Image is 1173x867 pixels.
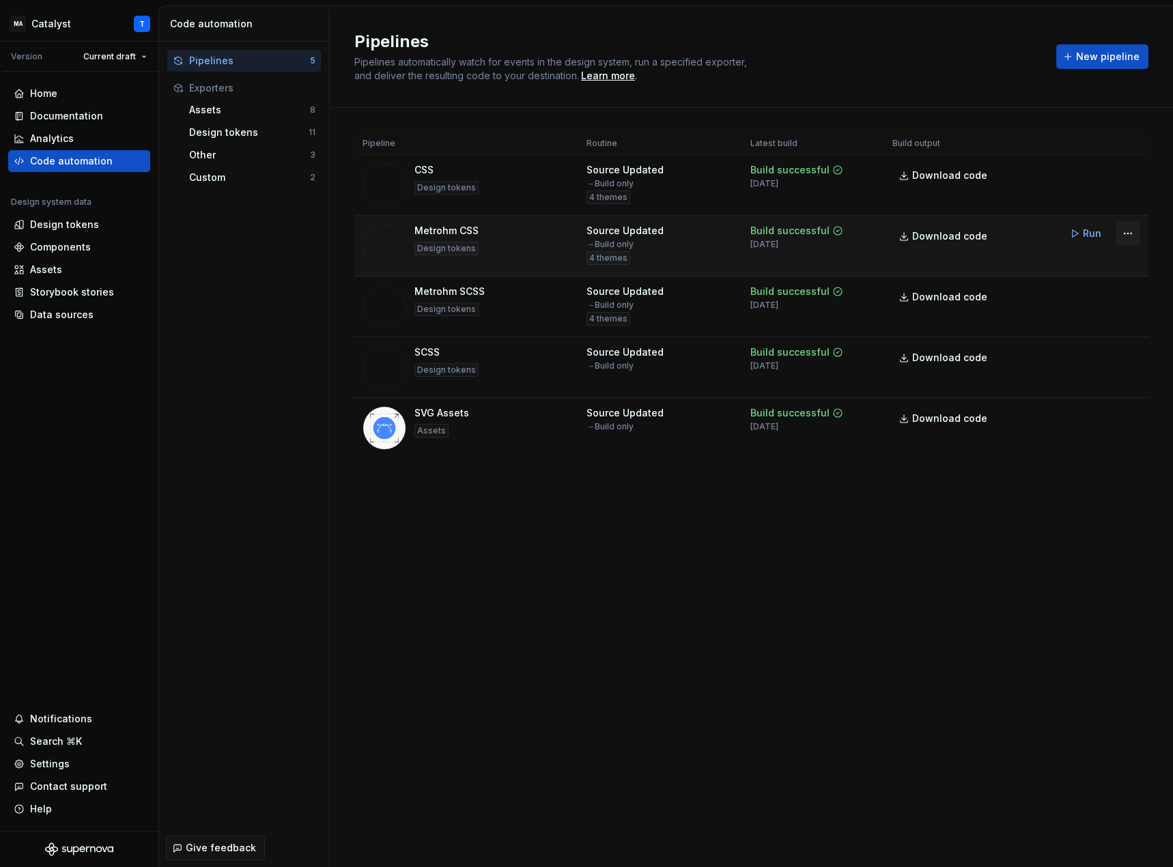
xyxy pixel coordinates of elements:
div: [DATE] [750,360,778,371]
th: Latest build [742,132,884,155]
button: Contact support [8,776,150,797]
span: 4 themes [589,313,627,324]
div: CSS [414,163,434,177]
div: Data sources [30,308,94,322]
a: Learn more [581,69,635,83]
button: Design tokens11 [184,122,321,143]
div: → Build only [586,239,634,250]
div: T [139,18,145,29]
a: Download code [892,224,996,248]
div: Design tokens [30,218,99,231]
div: SVG Assets [414,406,469,420]
div: 11 [309,127,315,138]
div: Notifications [30,712,92,726]
div: MA [10,16,26,32]
a: Data sources [8,304,150,326]
div: Settings [30,757,70,771]
a: Download code [892,285,996,309]
span: Download code [912,351,987,365]
button: Pipelines5 [167,50,321,72]
th: Routine [578,132,742,155]
button: Custom2 [184,167,321,188]
div: SCSS [414,345,440,359]
a: Design tokens [8,214,150,236]
div: Metrohm CSS [414,224,479,238]
div: Source Updated [586,163,664,177]
button: MACatalystT [3,9,156,38]
div: Build successful [750,406,830,420]
th: Build output [884,132,1004,155]
div: Catalyst [31,17,71,31]
div: [DATE] [750,239,778,250]
div: → Build only [586,421,634,432]
a: Documentation [8,105,150,127]
div: Design system data [11,197,91,208]
h2: Pipelines [354,31,1040,53]
th: Pipeline [354,132,578,155]
span: Give feedback [186,841,256,855]
button: Current draft [77,47,153,66]
a: Download code [892,406,996,431]
span: Pipelines automatically watch for events in the design system, run a specified exporter, and deli... [354,56,750,81]
div: Storybook stories [30,285,114,299]
div: 8 [310,104,315,115]
span: Download code [912,290,987,304]
button: New pipeline [1056,44,1148,69]
div: Assets [189,103,310,117]
a: Storybook stories [8,281,150,303]
a: Download code [892,345,996,370]
button: Search ⌘K [8,730,150,752]
span: 4 themes [589,192,627,203]
div: Assets [414,424,449,438]
button: Assets8 [184,99,321,121]
div: Components [30,240,91,254]
span: Run [1083,227,1101,240]
div: → Build only [586,178,634,189]
div: Exporters [189,81,315,95]
div: [DATE] [750,300,778,311]
a: Home [8,83,150,104]
div: Metrohm SCSS [414,285,485,298]
div: 2 [310,172,315,183]
div: Contact support [30,780,107,793]
div: Search ⌘K [30,735,82,748]
div: Build successful [750,345,830,359]
span: 4 themes [589,253,627,264]
div: → Build only [586,360,634,371]
button: Give feedback [166,836,265,860]
div: Design tokens [414,302,479,316]
span: Download code [912,169,987,182]
span: . [579,71,637,81]
span: Download code [912,229,987,243]
div: Pipelines [189,54,310,68]
div: Help [30,802,52,816]
span: New pipeline [1076,50,1140,63]
div: Analytics [30,132,74,145]
div: Build successful [750,285,830,298]
svg: Supernova Logo [45,842,113,856]
div: [DATE] [750,178,778,189]
div: Design tokens [414,363,479,377]
div: Design tokens [414,242,479,255]
div: → Build only [586,300,634,311]
div: Version [11,51,42,62]
div: Source Updated [586,345,664,359]
a: Components [8,236,150,258]
div: 3 [310,150,315,160]
div: Assets [30,263,62,276]
div: Source Updated [586,406,664,420]
a: Analytics [8,128,150,150]
div: Build successful [750,163,830,177]
div: Other [189,148,310,162]
a: Other3 [184,144,321,166]
div: Design tokens [189,126,309,139]
div: Code automation [30,154,113,168]
a: Assets [8,259,150,281]
div: Build successful [750,224,830,238]
button: Help [8,798,150,820]
div: Design tokens [414,181,479,195]
a: Code automation [8,150,150,172]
